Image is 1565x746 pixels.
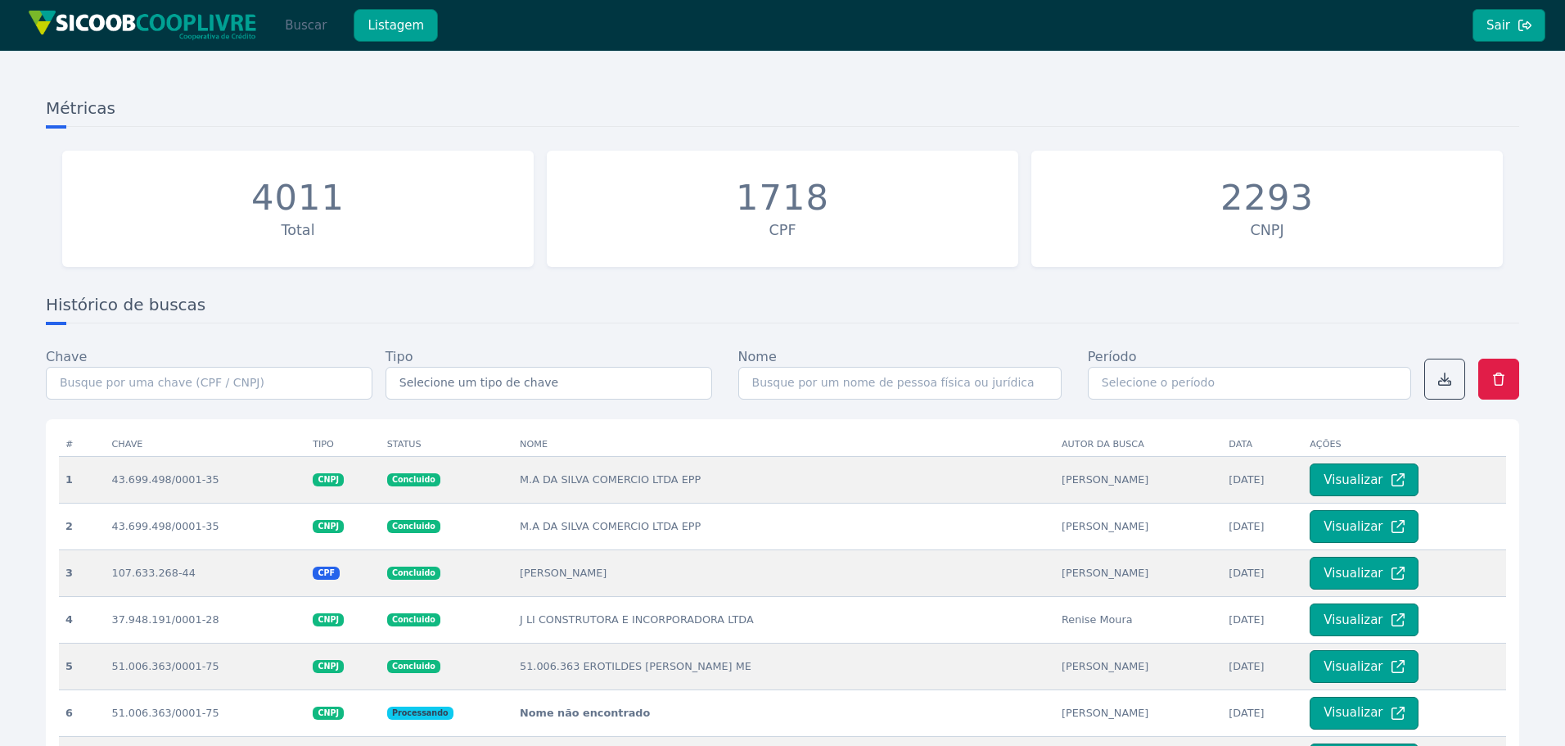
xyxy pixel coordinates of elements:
td: [PERSON_NAME] [1055,503,1222,549]
label: Chave [46,347,87,367]
th: 2 [59,503,105,549]
div: 2293 [1220,177,1314,219]
div: CNPJ [1040,219,1495,241]
label: Tipo [386,347,413,367]
span: CPF [313,567,340,580]
label: Nome [738,347,777,367]
td: [PERSON_NAME] [1055,549,1222,596]
img: img/sicoob_cooplivre.png [28,10,257,40]
div: CPF [555,219,1010,241]
th: Chave [105,432,306,457]
th: 6 [59,689,105,736]
div: Total [70,219,525,241]
td: [PERSON_NAME] [1055,456,1222,503]
td: [DATE] [1222,549,1303,596]
th: 5 [59,643,105,689]
td: [DATE] [1222,596,1303,643]
th: # [59,432,105,457]
button: Visualizar [1310,604,1418,636]
th: 3 [59,549,105,596]
button: Visualizar [1310,697,1418,730]
input: Busque por um nome de pessoa física ou jurídica [738,367,1062,400]
button: Visualizar [1310,557,1418,590]
td: [PERSON_NAME] [513,549,1055,596]
span: Concluido [387,660,440,673]
td: [DATE] [1222,643,1303,689]
td: M.A DA SILVA COMERCIO LTDA EPP [513,503,1055,549]
input: Selecione o período [1088,367,1411,400]
th: 4 [59,596,105,643]
td: 43.699.498/0001-35 [105,503,306,549]
div: 1718 [736,177,829,219]
button: Buscar [271,9,341,42]
td: [PERSON_NAME] [1055,643,1222,689]
th: 1 [59,456,105,503]
td: 51.006.363/0001-75 [105,689,306,736]
td: 43.699.498/0001-35 [105,456,306,503]
td: 51.006.363/0001-75 [105,643,306,689]
span: CNPJ [313,473,344,486]
th: Tipo [306,432,380,457]
h3: Métricas [46,97,1519,127]
span: Processando [387,707,453,720]
th: Data [1222,432,1303,457]
span: Concluido [387,473,440,486]
span: CNPJ [313,520,344,533]
td: [DATE] [1222,456,1303,503]
td: 51.006.363 EROTILDES [PERSON_NAME] ME [513,643,1055,689]
span: CNPJ [313,707,344,720]
span: CNPJ [313,613,344,626]
td: 37.948.191/0001-28 [105,596,306,643]
td: J LI CONSTRUTORA E INCORPORADORA LTDA [513,596,1055,643]
td: [DATE] [1222,689,1303,736]
td: M.A DA SILVA COMERCIO LTDA EPP [513,456,1055,503]
button: Visualizar [1310,463,1418,496]
td: Renise Moura [1055,596,1222,643]
h3: Histórico de buscas [46,293,1519,323]
td: [DATE] [1222,503,1303,549]
button: Listagem [354,9,438,42]
th: Ações [1303,432,1506,457]
td: 107.633.268-44 [105,549,306,596]
td: Nome não encontrado [513,689,1055,736]
td: [PERSON_NAME] [1055,689,1222,736]
span: Concluido [387,567,440,580]
th: Nome [513,432,1055,457]
div: 4011 [251,177,345,219]
label: Período [1088,347,1137,367]
span: Concluido [387,520,440,533]
span: CNPJ [313,660,344,673]
th: Autor da busca [1055,432,1222,457]
button: Sair [1473,9,1545,42]
span: Concluido [387,613,440,626]
input: Busque por uma chave (CPF / CNPJ) [46,367,372,400]
button: Visualizar [1310,510,1418,543]
th: Status [381,432,513,457]
button: Visualizar [1310,650,1418,683]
